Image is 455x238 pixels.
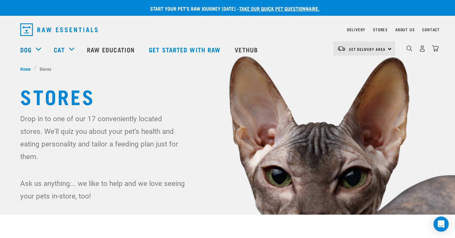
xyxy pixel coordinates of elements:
[20,177,186,202] p: Ask us anything... we like to help and we love seeing your pets in-store, too!
[228,37,266,62] a: Vethub
[20,65,435,72] nav: breadcrumbs
[419,45,426,52] img: user.png
[373,28,388,31] a: Stores
[20,85,435,107] h1: Stores
[81,37,143,62] a: Raw Education
[422,28,440,31] a: Contact
[432,45,439,52] img: home-icon@2x.png
[20,65,31,72] span: Home
[143,37,228,62] a: Get started with Raw
[20,23,98,36] img: Raw Essentials Logo
[20,112,186,163] p: Drop in to one of our 17 conveniently located stores. We'll quiz you about your pet's health and ...
[337,46,346,51] img: van-moving.png
[20,45,32,54] a: Dog
[20,65,34,72] a: Home
[239,7,319,10] a: take our quick pet questionnaire.
[434,217,449,232] div: Open Intercom Messenger
[395,28,415,31] a: About Us
[15,21,440,39] nav: dropdown navigation
[349,48,385,50] span: Set Delivery Area
[54,45,64,54] a: Cat
[347,28,365,31] a: Delivery
[406,45,412,51] img: home-icon-1@2x.png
